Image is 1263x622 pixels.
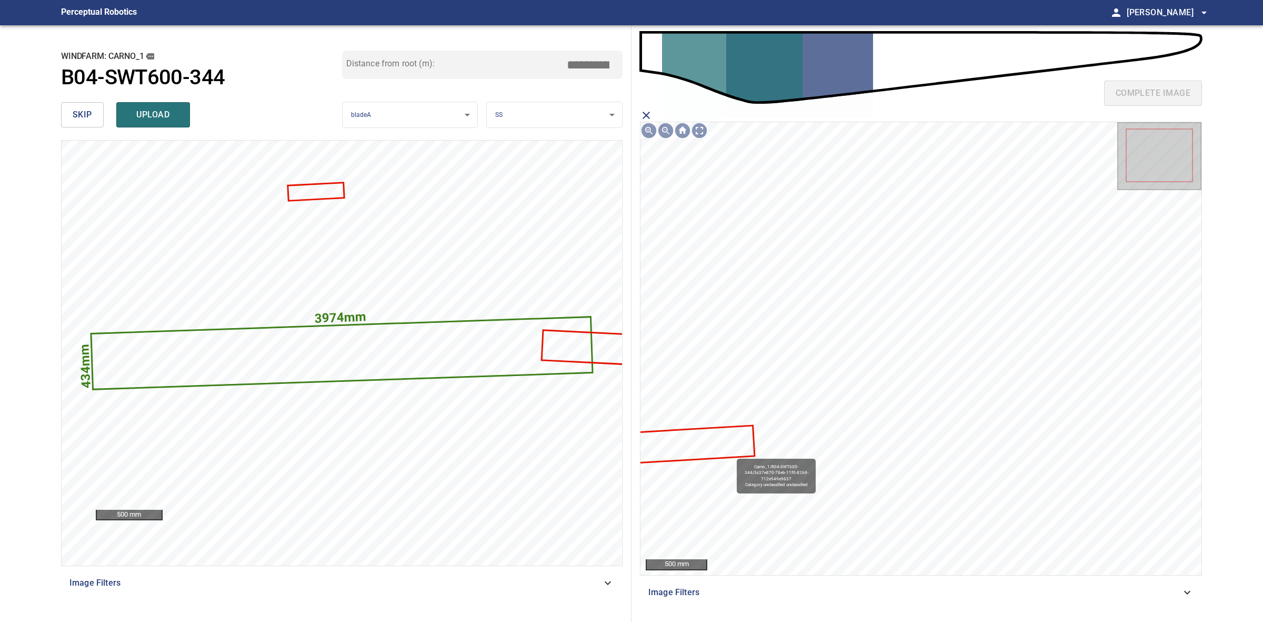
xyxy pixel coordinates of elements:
[1110,6,1122,19] span: person
[61,51,342,62] h2: windfarm: Carno_1
[343,102,478,129] div: bladeA
[1198,6,1210,19] span: arrow_drop_down
[640,122,657,139] img: Zoom in
[674,122,691,139] img: Go home
[640,109,653,122] span: close matching imageResolution:
[346,60,435,68] label: Distance from root (m):
[144,51,156,62] button: copy message details
[61,65,225,90] h1: B04-SWT600-344
[640,580,1202,605] div: Image Filters
[69,577,602,589] span: Image Filters
[61,570,623,596] div: Image Filters
[739,464,813,482] span: Carno_1/B04-SWT600-344/3c37e870-78eb-11f0-8268-712e949e9637
[314,310,366,326] text: 3974mm
[657,122,674,139] img: Zoom out
[116,102,190,127] button: upload
[495,111,503,119] span: SS
[691,122,708,139] img: Toggle full page
[77,344,94,389] text: 434mm
[648,586,1181,599] span: Image Filters
[61,102,104,127] button: skip
[1122,2,1210,23] button: [PERSON_NAME]
[61,65,342,90] a: B04-SWT600-344
[128,107,178,122] span: upload
[61,4,137,21] figcaption: Perceptual Robotics
[745,482,808,487] span: Category unclassified unclassified
[487,102,622,129] div: SS
[73,107,92,122] span: skip
[351,111,372,119] span: bladeA
[1127,5,1210,20] span: [PERSON_NAME]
